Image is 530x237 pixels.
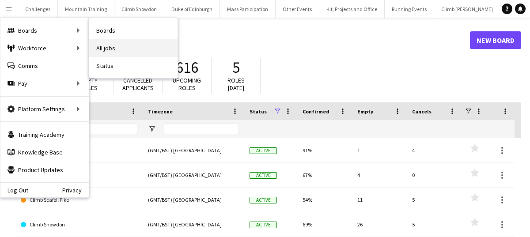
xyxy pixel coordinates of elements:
span: Cancelled applicants [122,76,154,92]
div: 0 [407,163,462,187]
a: Product Updates [0,161,89,179]
button: Duke of Edinburgh [164,0,220,18]
a: Comms [0,57,89,75]
span: Status [250,108,267,115]
h1: Boards [15,34,470,47]
span: Timezone [148,108,173,115]
div: 5 [407,188,462,212]
span: Active [250,147,277,154]
span: Cancels [412,108,432,115]
div: (GMT/BST) [GEOGRAPHIC_DATA] [143,138,244,162]
a: Log Out [0,187,28,194]
button: Other Events [276,0,319,18]
span: Active [250,222,277,228]
div: Pay [0,75,89,92]
button: Kit, Projects and Office [319,0,385,18]
a: New Board [470,31,521,49]
button: Climb [PERSON_NAME] [434,0,500,18]
span: Roles [DATE] [227,76,245,92]
button: Running Events [385,0,434,18]
a: Privacy [62,187,89,194]
button: Climb Snowdon [114,0,164,18]
div: (GMT/BST) [GEOGRAPHIC_DATA] [143,212,244,237]
div: Boards [0,22,89,39]
input: Timezone Filter Input [164,124,239,134]
button: Mass Participation [220,0,276,18]
button: Open Filter Menu [148,125,156,133]
div: 54% [297,188,352,212]
span: Empty [357,108,373,115]
div: (GMT/BST) [GEOGRAPHIC_DATA] [143,163,244,187]
a: Climb Scafell Pike [21,188,137,212]
div: 26 [352,212,407,237]
div: 4 [407,138,462,162]
div: 1 [352,138,407,162]
div: Workforce [0,39,89,57]
div: 11 [352,188,407,212]
a: All jobs [89,39,178,57]
a: Knowledge Base [0,143,89,161]
span: 5 [232,58,240,77]
span: Confirmed [303,108,329,115]
div: Platform Settings [0,100,89,118]
button: Mountain Training [58,0,114,18]
span: 616 [176,58,198,77]
div: 5 [407,212,462,237]
div: 91% [297,138,352,162]
div: 69% [297,212,352,237]
a: Boards [89,22,178,39]
button: Challenges [18,0,58,18]
a: Status [89,57,178,75]
div: 4 [352,163,407,187]
span: Active [250,197,277,203]
a: Training Academy [0,126,89,143]
div: 67% [297,163,352,187]
a: Climb Snowdon [21,212,137,237]
span: Upcoming roles [173,76,201,92]
span: Active [250,172,277,179]
div: (GMT/BST) [GEOGRAPHIC_DATA] [143,188,244,212]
